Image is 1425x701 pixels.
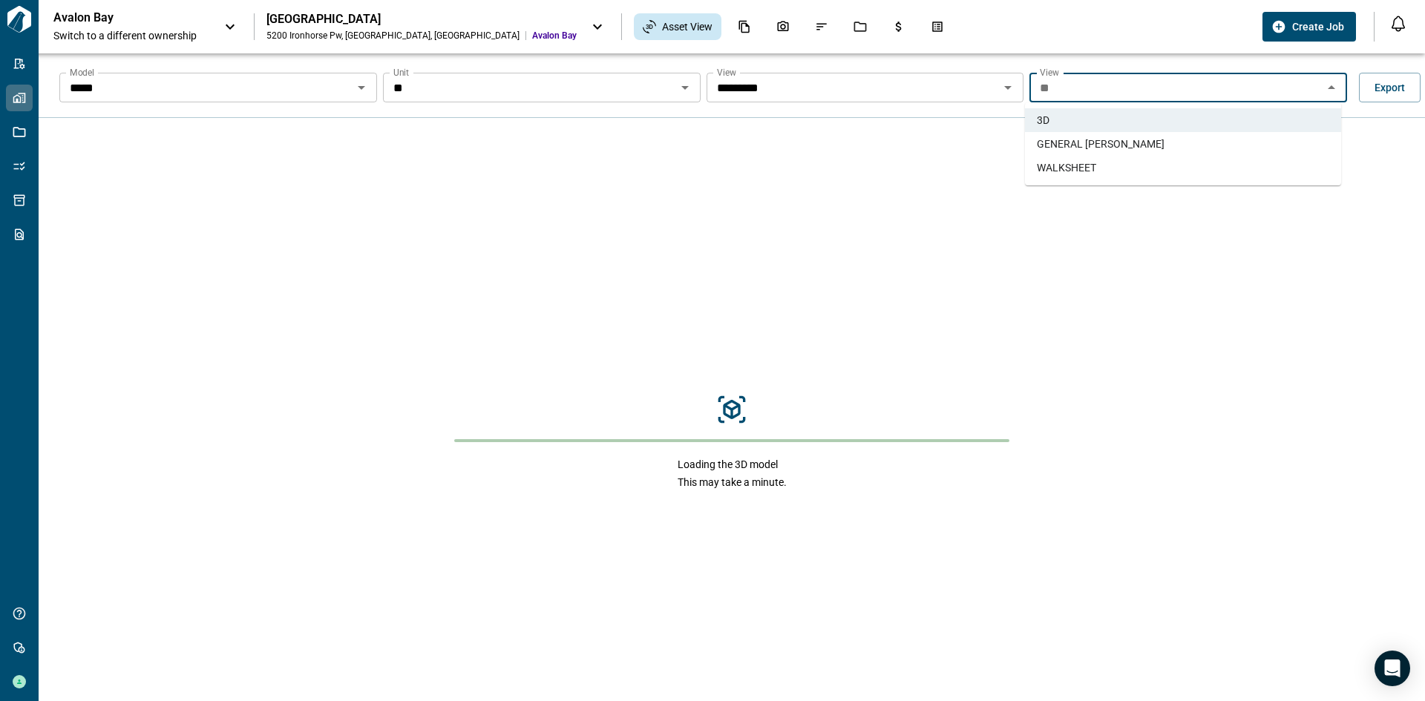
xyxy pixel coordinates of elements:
[845,14,876,39] div: Jobs
[997,77,1018,98] button: Open
[1375,80,1405,95] span: Export
[678,457,787,472] span: Loading the 3D model
[1359,73,1421,102] button: Export
[266,12,577,27] div: [GEOGRAPHIC_DATA]
[53,28,209,43] span: Switch to a different ownership
[806,14,837,39] div: Issues & Info
[922,14,953,39] div: Takeoff Center
[1037,136,1164,151] span: GENERAL [PERSON_NAME]
[1262,12,1356,42] button: Create Job
[53,10,187,25] p: Avalon Bay
[1386,12,1410,36] button: Open notification feed
[70,66,94,79] label: Model
[634,13,721,40] div: Asset View
[767,14,799,39] div: Photos
[266,30,520,42] div: 5200 Ironhorse Pw , [GEOGRAPHIC_DATA] , [GEOGRAPHIC_DATA]
[1037,160,1096,175] span: WALKSHEET
[1375,651,1410,686] div: Open Intercom Messenger
[883,14,914,39] div: Budgets
[717,66,736,79] label: View
[393,66,409,79] label: Unit
[662,19,712,34] span: Asset View
[351,77,372,98] button: Open
[1292,19,1344,34] span: Create Job
[1040,66,1059,79] label: View
[1321,77,1342,98] button: Close
[678,475,787,490] span: This may take a minute.
[1037,113,1049,128] span: 3D
[532,30,577,42] span: Avalon Bay
[729,14,760,39] div: Documents
[675,77,695,98] button: Open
